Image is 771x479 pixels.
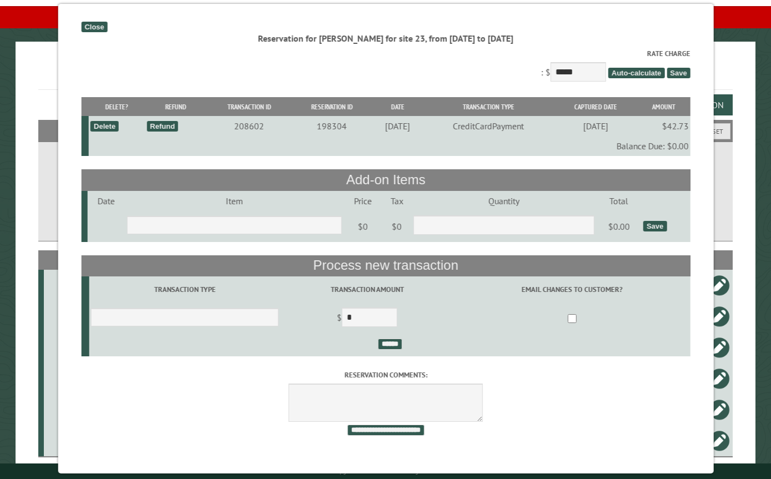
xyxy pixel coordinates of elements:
label: Email changes to customer? [456,283,688,294]
td: Total [596,190,641,210]
td: Balance Due: $0.00 [88,135,690,155]
th: Refund [145,96,206,115]
th: Captured Date [554,96,637,115]
th: Date [372,96,422,115]
td: [DATE] [554,115,637,135]
label: Reservation comments: [81,369,690,379]
label: Rate Charge [81,47,690,58]
span: Save [667,67,690,77]
div: 23 [48,341,97,352]
td: CreditCardPayment [422,115,554,135]
td: $42.73 [637,115,690,135]
div: Save [643,220,666,230]
td: 198304 [291,115,372,135]
td: $0 [382,210,411,241]
div: 13 [48,310,97,321]
h2: Filters [38,119,732,140]
div: Reservation for [PERSON_NAME] for site 23, from [DATE] to [DATE] [81,31,690,43]
small: © Campground Commander LLC. All rights reserved. [323,467,449,474]
th: Delete? [88,96,144,115]
th: Amount [637,96,690,115]
td: $ [280,302,454,333]
th: Reservation ID [291,96,372,115]
div: : $ [81,47,690,83]
div: 511 [48,279,97,290]
div: Delete [90,120,119,130]
td: Quantity [411,190,596,210]
div: 204 [48,372,97,383]
td: Price [344,190,382,210]
th: Add-on Items [81,168,690,189]
td: $0.00 [596,210,641,241]
td: 208602 [206,115,291,135]
span: Auto-calculate [608,67,664,77]
h1: Reservations [38,58,732,89]
td: Date [87,190,124,210]
th: Transaction ID [206,96,291,115]
label: Transaction Type [90,283,278,294]
div: 12 [48,434,97,445]
th: Transaction Type [422,96,554,115]
th: Process new transaction [81,254,690,275]
button: Reset [698,122,730,138]
td: $0 [344,210,382,241]
td: Tax [382,190,411,210]
div: 504 [48,403,97,414]
div: Close [81,21,107,31]
td: Item [125,190,344,210]
th: Site [44,249,98,269]
label: Transaction Amount [282,283,452,294]
td: [DATE] [372,115,422,135]
div: Refund [147,120,178,130]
